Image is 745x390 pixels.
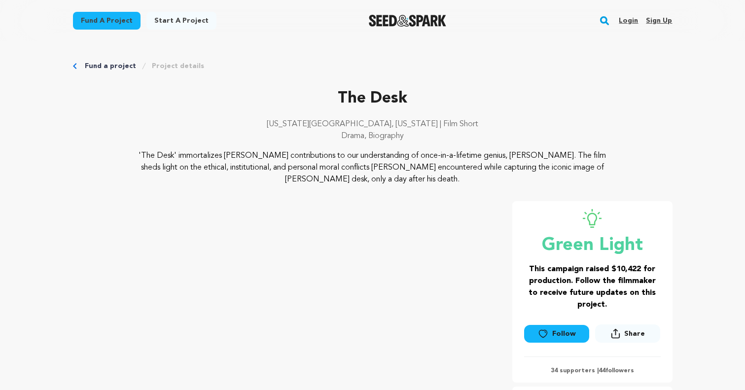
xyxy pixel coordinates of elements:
a: Fund a project [73,12,141,30]
a: Fund a project [85,61,136,71]
a: Start a project [146,12,216,30]
h3: This campaign raised $10,422 for production. Follow the filmmaker to receive future updates on th... [524,263,661,311]
a: Project details [152,61,204,71]
p: Green Light [524,236,661,255]
div: Breadcrumb [73,61,673,71]
a: Login [619,13,638,29]
a: Follow [524,325,589,343]
span: Share [624,329,645,339]
p: 34 supporters | followers [524,367,661,375]
p: [US_STATE][GEOGRAPHIC_DATA], [US_STATE] | Film Short [73,118,673,130]
a: Sign up [646,13,672,29]
span: Share [595,324,660,347]
a: Seed&Spark Homepage [369,15,446,27]
button: Share [595,324,660,343]
p: The Desk [73,87,673,110]
p: Drama, Biography [73,130,673,142]
p: 'The Desk' immortalizes [PERSON_NAME] contributions to our understanding of once-in-a-lifetime ge... [133,150,612,185]
img: Seed&Spark Logo Dark Mode [369,15,446,27]
span: 44 [599,368,605,374]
